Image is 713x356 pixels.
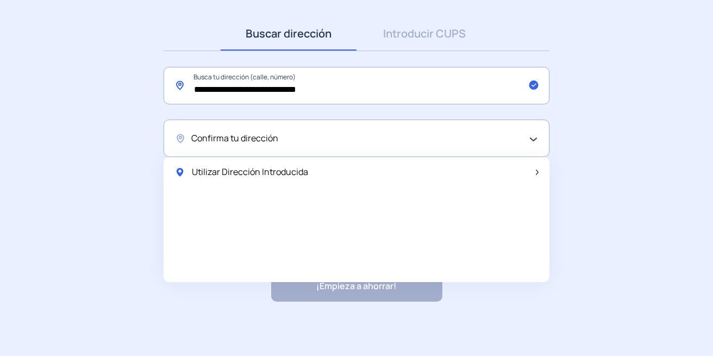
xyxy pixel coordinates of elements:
[536,170,539,175] img: arrow-next-item.svg
[221,17,356,51] a: Buscar dirección
[174,167,185,178] img: location-pin-green.svg
[356,17,492,51] a: Introducir CUPS
[192,165,308,179] span: Utilizar Dirección Introducida
[191,132,278,146] span: Confirma tu dirección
